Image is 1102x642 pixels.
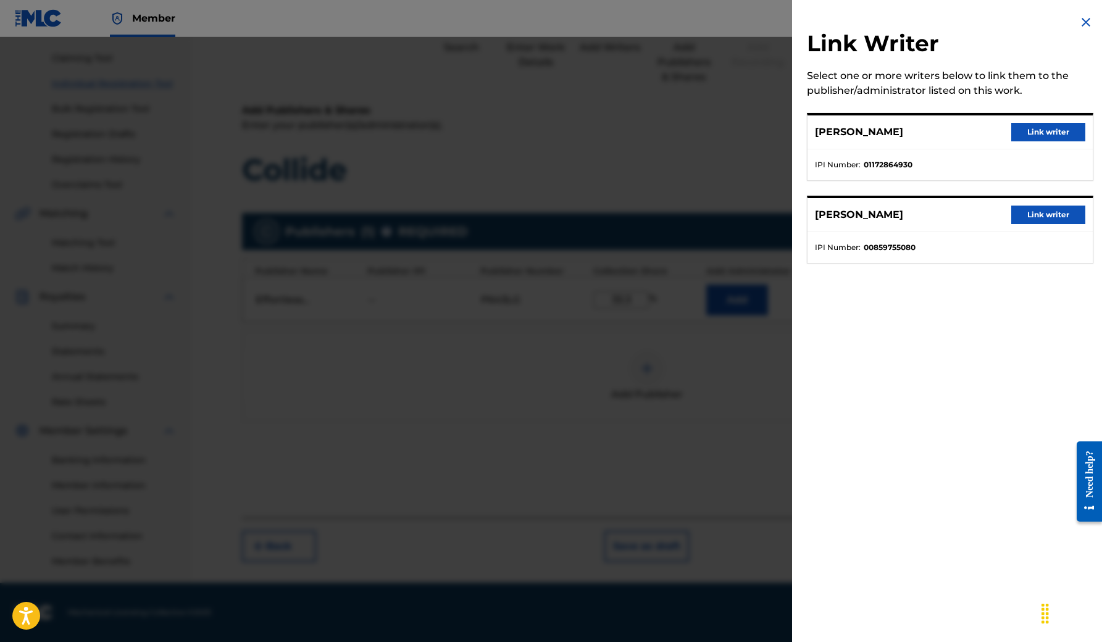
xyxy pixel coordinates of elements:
[864,242,916,253] strong: 00859755080
[807,69,1093,98] div: Select one or more writers below to link them to the publisher/administrator listed on this work.
[1067,429,1102,535] iframe: Resource Center
[110,11,125,26] img: Top Rightsholder
[132,11,175,25] span: Member
[1011,123,1085,141] button: Link writer
[1011,206,1085,224] button: Link writer
[1035,595,1055,632] div: Drag
[15,9,62,27] img: MLC Logo
[815,159,861,170] span: IPI Number :
[815,242,861,253] span: IPI Number :
[1040,583,1102,642] iframe: Chat Widget
[815,125,903,140] p: [PERSON_NAME]
[864,159,912,170] strong: 01172864930
[815,207,903,222] p: [PERSON_NAME]
[807,30,1093,61] h2: Link Writer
